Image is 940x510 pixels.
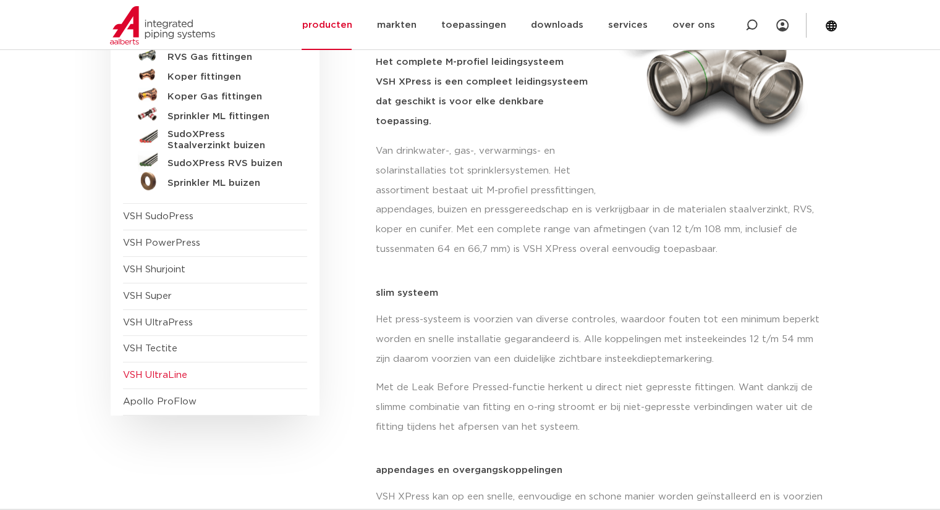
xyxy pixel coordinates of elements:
p: slim systeem [376,288,830,298]
h5: SudoXPress Staalverzinkt buizen [167,129,290,151]
p: Het press-systeem is voorzien van diverse controles, waardoor fouten tot een minimum beperkt word... [376,310,830,369]
a: VSH UltraPress [123,318,193,327]
h5: RVS Gas fittingen [167,52,290,63]
p: Met de Leak Before Pressed-functie herkent u direct niet gepresste fittingen. Want dankzij de sli... [376,378,830,437]
a: Koper fittingen [123,65,307,85]
a: VSH PowerPress [123,238,200,248]
h5: SudoXPress RVS buizen [167,158,290,169]
a: Koper Gas fittingen [123,85,307,104]
a: Apollo ProFlow [123,397,197,406]
a: VSH Super [123,291,172,301]
a: Sprinkler ML buizen [123,171,307,191]
a: SudoXPress RVS buizen [123,151,307,171]
a: Sprinkler ML fittingen [123,104,307,124]
p: Van drinkwater-, gas-, verwarmings- en solarinstallaties tot sprinklersystemen. Het assortiment b... [376,141,599,201]
a: SudoXPress Staalverzinkt buizen [123,124,307,151]
h5: Sprinkler ML buizen [167,178,290,189]
h5: Het complete M-profiel leidingsysteem VSH XPress is een compleet leidingsysteem dat geschikt is v... [376,52,599,132]
h5: Koper Gas fittingen [167,91,290,102]
h5: Koper fittingen [167,72,290,83]
a: VSH UltraLine [123,370,187,380]
p: appendages, buizen en pressgereedschap en is verkrijgbaar in de materialen staalverzinkt, RVS, ko... [376,200,830,259]
a: VSH Tectite [123,344,177,353]
a: RVS Gas fittingen [123,45,307,65]
p: appendages en overgangskoppelingen [376,466,830,475]
a: VSH SudoPress [123,212,193,221]
h5: Sprinkler ML fittingen [167,111,290,122]
a: VSH Shurjoint [123,265,185,274]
